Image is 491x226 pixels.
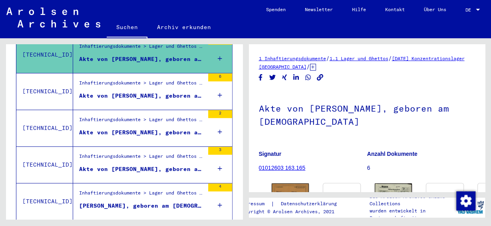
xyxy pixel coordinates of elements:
[208,110,232,118] div: 2
[6,8,100,28] img: Arolsen_neg.svg
[239,208,346,215] p: Copyright © Arolsen Archives, 2021
[208,73,232,81] div: 6
[465,7,474,13] span: DE
[456,191,475,210] img: Zustimmung ändern
[455,197,485,217] img: yv_logo.png
[272,183,309,210] img: 001.jpg
[274,200,346,208] a: Datenschutzerklärung
[107,18,147,38] a: Suchen
[304,73,312,83] button: Share on WhatsApp
[292,73,300,83] button: Share on LinkedIn
[256,73,265,83] button: Share on Facebook
[79,128,204,137] div: Akte von [PERSON_NAME], geboren am [DEMOGRAPHIC_DATA]
[280,73,289,83] button: Share on Xing
[79,165,204,173] div: Akte von [PERSON_NAME], geboren am [DEMOGRAPHIC_DATA]
[79,202,204,210] div: [PERSON_NAME], geboren am [DEMOGRAPHIC_DATA], geboren in [GEOGRAPHIC_DATA], KR. GROJEC
[388,55,392,62] span: /
[208,183,232,191] div: 4
[79,189,204,200] div: Inhaftierungsdokumente > Lager und Ghettos > Konzentrationslager [GEOGRAPHIC_DATA] > Individuelle...
[16,146,73,183] td: [TECHNICAL_ID]
[268,73,277,83] button: Share on Twitter
[367,164,475,172] p: 6
[16,110,73,146] td: [TECHNICAL_ID]
[239,200,271,208] a: Impressum
[239,200,346,208] div: |
[259,90,475,138] h1: Akte von [PERSON_NAME], geboren am [DEMOGRAPHIC_DATA]
[79,153,204,164] div: Inhaftierungsdokumente > Lager und Ghettos > Konzentrationslager [GEOGRAPHIC_DATA] ([GEOGRAPHIC_D...
[316,73,324,83] button: Copy link
[16,36,73,73] td: [TECHNICAL_ID]
[259,151,282,157] b: Signatur
[79,92,204,100] div: Akte von [PERSON_NAME], geboren am [DEMOGRAPHIC_DATA]
[147,18,221,37] a: Archiv erkunden
[370,193,455,207] p: Die Arolsen Archives Online-Collections
[208,147,232,155] div: 3
[330,55,388,61] a: 1.1 Lager und Ghettos
[16,73,73,110] td: [TECHNICAL_ID]
[367,151,417,157] b: Anzahl Dokumente
[79,116,204,127] div: Inhaftierungsdokumente > Lager und Ghettos > Konzentrationslager Mittelbau ([GEOGRAPHIC_DATA]) > ...
[16,183,73,220] td: [TECHNICAL_ID]
[259,165,306,171] a: 01012603 163.165
[375,183,412,210] img: 001.jpg
[259,55,326,61] a: 1 Inhaftierungsdokumente
[306,63,310,70] span: /
[370,207,455,222] p: wurden entwickelt in Partnerschaft mit
[79,43,204,54] div: Inhaftierungsdokumente > Lager und Ghettos > Konzentrationslager [GEOGRAPHIC_DATA] > Individuelle...
[326,55,330,62] span: /
[79,79,204,90] div: Inhaftierungsdokumente > Lager und Ghettos > Konzentrationslager [GEOGRAPHIC_DATA] > Individuelle...
[79,55,204,63] div: Akte von [PERSON_NAME], geboren am [DEMOGRAPHIC_DATA]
